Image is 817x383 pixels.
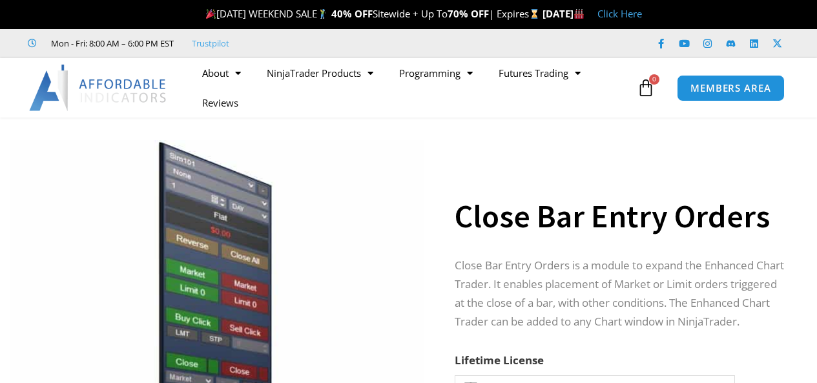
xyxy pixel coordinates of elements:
[331,7,373,20] strong: 40% OFF
[254,58,386,88] a: NinjaTrader Products
[318,9,327,19] img: 🏌️‍♂️
[677,75,785,101] a: MEMBERS AREA
[597,7,642,20] a: Click Here
[617,69,674,107] a: 0
[29,65,168,111] img: LogoAI | Affordable Indicators – NinjaTrader
[455,256,785,331] p: Close Bar Entry Orders is a module to expand the Enhanced Chart Trader. It enables placement of M...
[189,88,251,118] a: Reviews
[486,58,594,88] a: Futures Trading
[206,9,216,19] img: 🎉
[530,9,539,19] img: ⌛
[189,58,254,88] a: About
[386,58,486,88] a: Programming
[690,83,771,93] span: MEMBERS AREA
[203,7,542,20] span: [DATE] WEEKEND SALE Sitewide + Up To | Expires
[455,353,544,367] label: Lifetime License
[189,58,634,118] nav: Menu
[574,9,584,19] img: 🏭
[543,7,584,20] strong: [DATE]
[48,36,174,51] span: Mon - Fri: 8:00 AM – 6:00 PM EST
[455,194,785,239] h1: Close Bar Entry Orders
[448,7,489,20] strong: 70% OFF
[192,36,229,51] a: Trustpilot
[649,74,659,85] span: 0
